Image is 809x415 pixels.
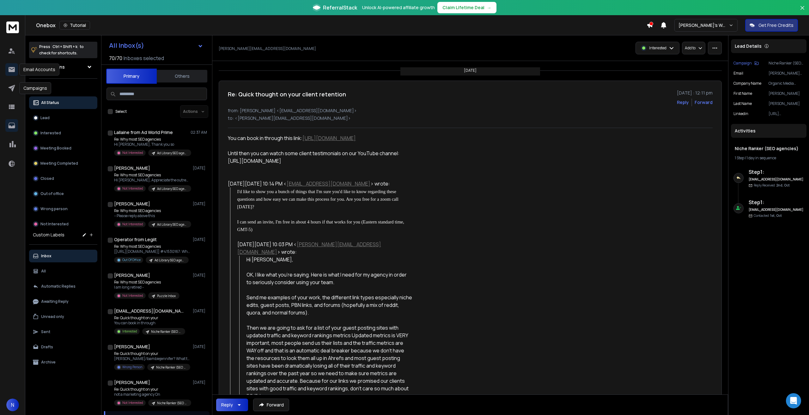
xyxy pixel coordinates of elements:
[114,320,185,326] p: You can book in through
[29,203,97,215] button: Wrong person
[59,21,90,30] button: Tutorial
[29,96,97,109] button: All Status
[122,293,143,298] p: Not Interested
[114,236,157,243] h1: Operator from Legiit
[193,380,207,385] p: [DATE]
[122,150,143,155] p: Not Interested
[109,54,122,62] span: 70 / 70
[114,285,179,290] p: I am long retired -
[191,130,207,135] p: 02:37 AM
[29,356,97,369] button: Archive
[40,131,61,136] p: Interested
[29,84,97,93] h3: Filters
[769,111,804,116] p: [URL][DOMAIN_NAME]
[40,146,71,151] p: Meeting Booked
[115,109,127,114] label: Select
[749,177,804,182] h6: [EMAIL_ADDRESS][DOMAIN_NAME]
[677,90,713,96] p: [DATE] : 12:11 pm
[776,183,790,187] span: 2nd, Oct
[40,115,50,120] p: Lead
[735,43,762,49] p: Lead Details
[733,91,752,96] p: First Name
[437,2,496,13] button: Claim Lifetime Deal→
[754,183,790,188] p: Reply Received
[19,64,59,76] div: Email Accounts
[6,399,19,411] button: N
[41,345,53,350] p: Drafts
[228,134,412,165] div: You can book in through this link: Until then you can watch some client testimonials on our YouTu...
[41,329,50,334] p: Sent
[29,187,97,200] button: Out of office
[114,165,150,171] h1: [PERSON_NAME]
[798,4,806,19] button: Close banner
[114,213,190,218] p: -- Please reply above this
[114,272,150,278] h1: [PERSON_NAME]
[695,99,713,106] div: Forward
[749,168,804,176] h6: Step 1 :
[29,112,97,124] button: Lead
[735,145,803,152] h1: Niche Ranker (SEO agencies)
[41,299,69,304] p: Awaiting Reply
[362,4,435,11] p: Unlock AI-powered affiliate growth
[769,61,804,66] p: Niche Ranker (SEO agencies)
[253,399,289,411] button: Forward
[157,294,176,298] p: Puzzle Inbox
[228,115,713,121] p: to: <[PERSON_NAME][EMAIL_ADDRESS][DOMAIN_NAME]>
[114,280,179,285] p: Re: Why most SEO agencies
[219,46,316,51] p: [PERSON_NAME][EMAIL_ADDRESS][DOMAIN_NAME]
[41,269,46,274] p: All
[769,91,804,96] p: [PERSON_NAME]
[114,315,185,320] p: Re: Quick thought on your
[216,399,248,411] button: Reply
[124,54,164,62] h3: Inboxes selected
[40,161,78,166] p: Meeting Completed
[122,329,137,334] p: Interested
[41,284,76,289] p: Automatic Replies
[228,180,412,187] div: [DATE][DATE] 10:14 PM < > wrote:
[246,324,412,400] div: Then we are going to ask for a list of your guest posting sites with updated traffic and keyword ...
[29,310,97,323] button: Unread only
[114,201,150,207] h1: [PERSON_NAME]
[114,308,184,314] h1: [EMAIL_ADDRESS][DOMAIN_NAME]
[29,157,97,170] button: Meeting Completed
[754,213,782,218] p: Contacted
[40,206,68,211] p: Wrong person
[114,244,190,249] p: Re: Why most SEO agencies
[29,280,97,293] button: Automatic Replies
[157,151,187,156] p: Ad Library SEO agencies
[114,379,150,386] h1: [PERSON_NAME]
[29,265,97,278] button: All
[733,61,752,66] p: Campaign
[114,387,190,392] p: Re: Quick thought on your
[114,208,190,213] p: Re: Why most SEO agencies
[41,100,59,105] p: All Status
[246,294,412,316] div: Send me examples of your work, the different link types especially niche edits, guest posts, PBN ...
[40,222,69,227] p: Not Interested
[114,344,150,350] h1: [PERSON_NAME]
[649,46,666,51] p: Interested
[749,207,804,212] h6: [EMAIL_ADDRESS][DOMAIN_NAME]
[106,69,157,84] button: Primary
[769,81,804,86] p: Organic Media Group
[228,90,346,99] h1: Re: Quick thought on your client retention
[287,180,370,187] a: [EMAIL_ADDRESS][DOMAIN_NAME]
[746,155,776,161] span: 1 day in sequence
[464,68,477,73] p: [DATE]
[122,186,143,191] p: Not Interested
[40,176,54,181] p: Closed
[193,308,207,314] p: [DATE]
[157,401,187,406] p: Niche Ranker (SEO agencies)
[114,249,190,254] p: [[URL][DOMAIN_NAME]] #41530167: Why most SEO agencies
[221,402,233,408] div: Reply
[733,71,743,76] p: Email
[40,191,64,196] p: Out of office
[29,341,97,353] button: Drafts
[749,198,804,206] h6: Step 1 :
[735,155,744,161] span: 1 Step
[109,42,144,49] h1: All Inbox(s)
[29,326,97,338] button: Sent
[685,46,696,51] p: Add to
[29,142,97,155] button: Meeting Booked
[122,258,141,262] p: Out Of Office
